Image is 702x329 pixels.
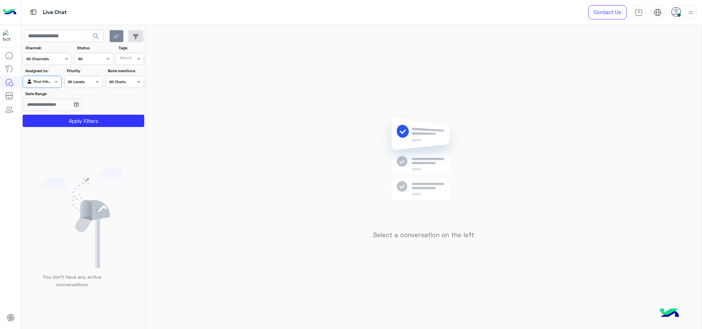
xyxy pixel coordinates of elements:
[23,115,144,127] button: Apply Filters
[632,5,645,20] a: tab
[40,168,127,268] img: empty users
[119,55,132,63] div: Select
[3,5,16,20] img: Logo
[77,45,112,51] label: Status
[37,273,107,288] p: You don’t have any active conversations
[657,302,681,326] img: hulul-logo.png
[67,68,102,74] label: Priority
[29,8,38,16] img: tab
[374,112,473,226] img: no messages
[92,32,100,40] span: search
[25,45,71,51] label: Channel:
[373,231,474,239] h5: Select a conversation on the left
[687,8,695,17] img: profile
[43,8,67,17] p: Live Chat
[88,30,104,45] button: search
[588,5,627,20] a: Contact Us
[635,9,643,16] img: tab
[108,68,143,74] label: Note mentions
[25,91,102,97] label: Date Range
[3,30,15,42] img: 1403182699927242
[654,9,662,16] img: tab
[119,45,144,51] label: Tags
[25,68,61,74] label: Assigned to:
